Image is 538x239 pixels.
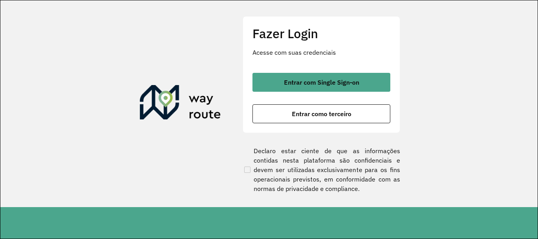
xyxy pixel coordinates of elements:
span: Entrar com Single Sign-on [284,79,359,85]
button: button [252,104,390,123]
img: Roteirizador AmbevTech [140,85,221,123]
button: button [252,73,390,92]
span: Entrar como terceiro [292,111,351,117]
h2: Fazer Login [252,26,390,41]
p: Acesse com suas credenciais [252,48,390,57]
label: Declaro estar ciente de que as informações contidas nesta plataforma são confidenciais e devem se... [243,146,400,193]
